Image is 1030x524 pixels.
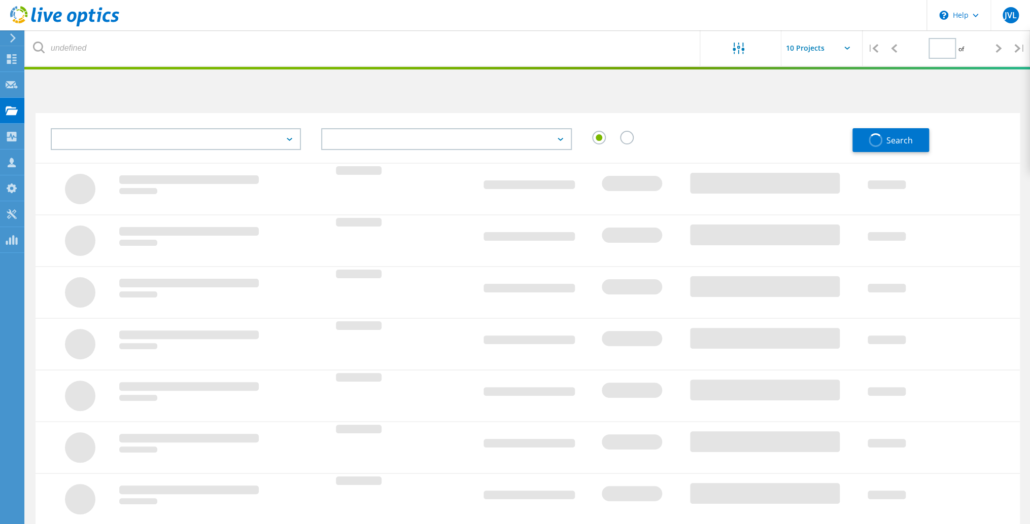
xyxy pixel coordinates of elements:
div: | [1009,30,1030,66]
button: Search [852,128,929,152]
a: Live Optics Dashboard [10,21,119,28]
span: JVL [1004,11,1016,19]
div: | [863,30,883,66]
span: Search [886,135,913,146]
input: undefined [25,30,701,66]
svg: \n [939,11,948,20]
span: of [958,45,964,53]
